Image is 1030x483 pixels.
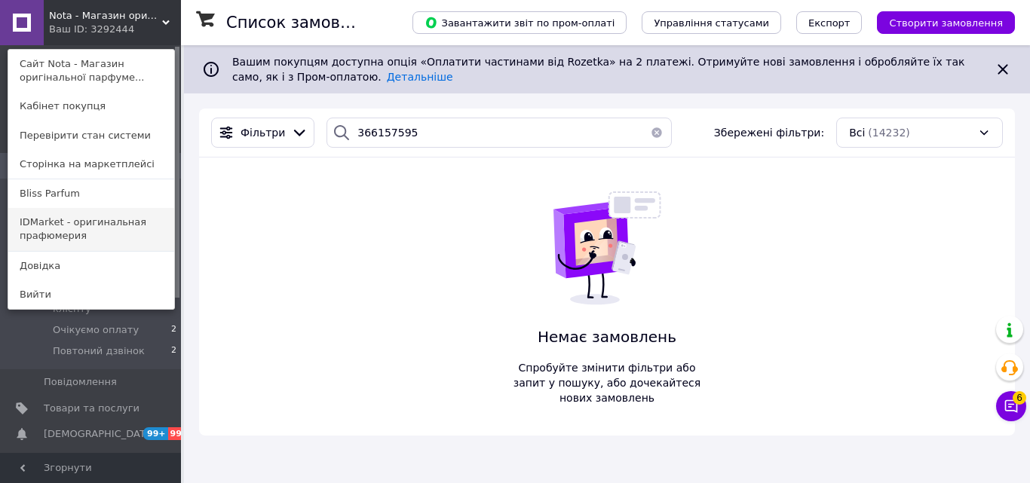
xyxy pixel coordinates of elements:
[868,127,909,139] span: (14232)
[232,56,964,83] span: Вашим покупцям доступна опція «Оплатити частинами від Rozetka» на 2 платежі. Отримуйте нові замов...
[143,427,168,440] span: 99+
[796,11,863,34] button: Експорт
[849,125,865,140] span: Всі
[8,92,174,121] a: Кабінет покупця
[387,71,453,83] a: Детальніше
[226,14,379,32] h1: Список замовлень
[168,427,193,440] span: 99+
[8,179,174,208] a: Bliss Parfum
[425,16,615,29] span: Завантажити звіт по пром-оплаті
[49,9,162,23] span: Nota - Магазин оригінальної парфумерії оптом та в роздріб
[8,50,174,92] a: Сайт Nota - Магазин оригінальної парфуме...
[49,23,112,36] div: Ваш ID: 3292444
[8,252,174,280] a: Довідка
[996,391,1026,421] button: Чат з покупцем6
[412,11,627,34] button: Завантажити звіт по пром-оплаті
[8,280,174,309] a: Вийти
[53,344,145,358] span: Повтоний дзвінок
[8,150,174,179] a: Сторінка на маркетплейсі
[8,121,174,150] a: Перевірити стан системи
[642,11,781,34] button: Управління статусами
[507,360,707,405] span: Спробуйте змінити фільтри або запит у пошуку, або дочекайтеся нових замовлень
[241,125,285,140] span: Фільтри
[1013,391,1026,405] span: 6
[642,118,672,148] button: Очистить
[44,375,117,389] span: Повідомлення
[877,11,1015,34] button: Створити замовлення
[44,427,155,441] span: [DEMOGRAPHIC_DATA]
[862,16,1015,28] a: Створити замовлення
[889,17,1003,29] span: Створити замовлення
[8,208,174,250] a: IDMarket - оригинальная прафюмерия
[654,17,769,29] span: Управління статусами
[44,402,139,415] span: Товари та послуги
[507,326,707,348] span: Немає замовлень
[714,125,824,140] span: Збережені фільтри:
[53,323,139,337] span: Очікуємо оплату
[171,323,176,337] span: 2
[808,17,851,29] span: Експорт
[326,118,672,148] input: Пошук за номером замовлення, ПІБ покупця, номером телефону, Email, номером накладної
[171,344,176,358] span: 2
